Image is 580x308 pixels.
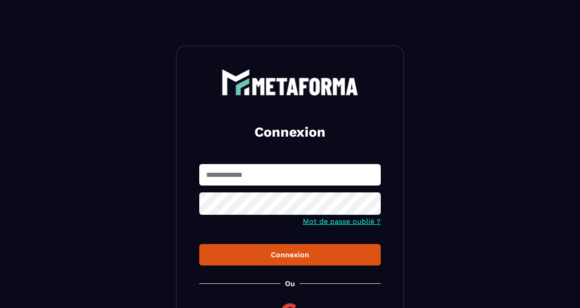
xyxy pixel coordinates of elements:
[207,250,373,259] div: Connexion
[303,217,381,226] a: Mot de passe oublié ?
[285,279,295,288] p: Ou
[210,123,370,141] h2: Connexion
[199,69,381,96] a: logo
[222,69,358,96] img: logo
[199,244,381,266] button: Connexion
